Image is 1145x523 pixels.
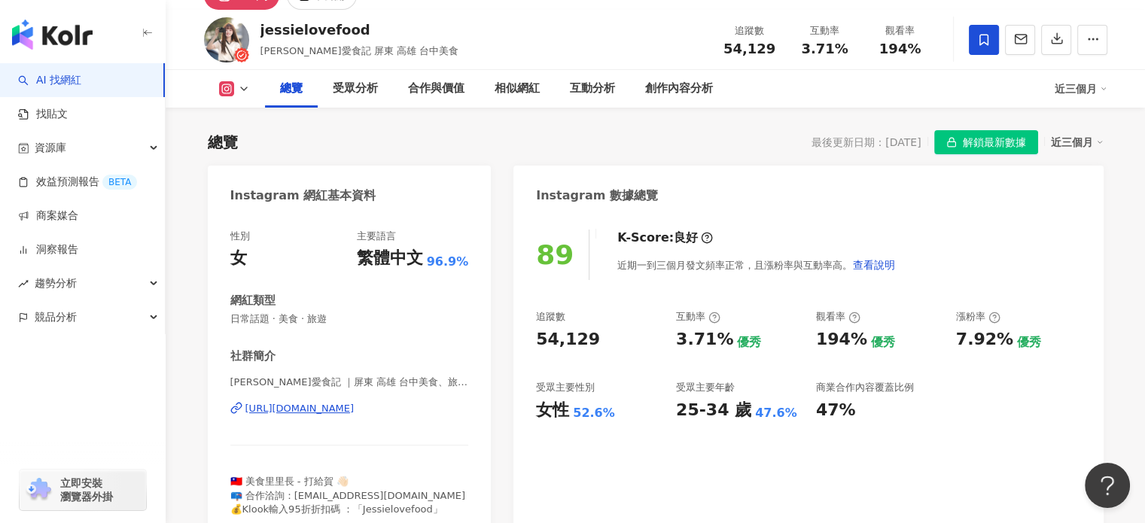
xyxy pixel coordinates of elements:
[1085,463,1130,508] iframe: Help Scout Beacon - Open
[536,310,565,324] div: 追蹤數
[35,266,77,300] span: 趨勢分析
[230,230,250,243] div: 性別
[852,250,896,280] button: 查看說明
[879,41,921,56] span: 194%
[536,187,658,204] div: Instagram 數據總覽
[333,80,378,98] div: 受眾分析
[674,230,698,246] div: 良好
[676,399,751,422] div: 25-34 歲
[24,478,53,502] img: chrome extension
[1051,132,1104,152] div: 近三個月
[871,334,895,351] div: 優秀
[18,208,78,223] a: 商案媒合
[956,310,1000,324] div: 漲粉率
[963,131,1026,155] span: 解鎖最新數據
[934,130,1038,154] button: 解鎖最新數據
[230,476,465,514] span: 🇹🇼 美食里里長 - 打給賀 👋🏻 📪 合作洽詢：[EMAIL_ADDRESS][DOMAIN_NAME] 💰Klook輸入95折折扣碼 ：「Jessielovefood」
[816,381,914,394] div: 商業合作內容覆蓋比例
[208,132,238,153] div: 總覽
[230,293,276,309] div: 網紅類型
[260,20,458,39] div: jessielovefood
[230,402,469,415] a: [URL][DOMAIN_NAME]
[357,247,423,270] div: 繁體中文
[723,41,775,56] span: 54,129
[230,348,276,364] div: 社群簡介
[35,300,77,334] span: 競品分析
[18,278,29,289] span: rise
[853,259,895,271] span: 查看說明
[812,136,921,148] div: 最後更新日期：[DATE]
[204,17,249,62] img: KOL Avatar
[737,334,761,351] div: 優秀
[35,131,66,165] span: 資源庫
[617,250,896,280] div: 近期一到三個月發文頻率正常，且漲粉率與互動率高。
[18,242,78,257] a: 洞察報告
[230,376,469,389] span: [PERSON_NAME]愛食記 ｜屏東 高雄 台中美食、旅遊、生活分享 | jessielovefood
[816,310,860,324] div: 觀看率
[872,23,929,38] div: 觀看率
[676,328,733,351] div: 3.71%
[676,381,735,394] div: 受眾主要年齡
[536,381,595,394] div: 受眾主要性別
[956,328,1013,351] div: 7.92%
[427,254,469,270] span: 96.9%
[12,20,93,50] img: logo
[495,80,540,98] div: 相似網紅
[816,328,867,351] div: 194%
[60,476,113,503] span: 立即安裝 瀏覽器外掛
[357,230,396,243] div: 主要語言
[20,470,146,510] a: chrome extension立即安裝 瀏覽器外掛
[796,23,854,38] div: 互動率
[1055,77,1107,101] div: 近三個月
[570,80,615,98] div: 互動分析
[245,402,355,415] div: [URL][DOMAIN_NAME]
[18,73,81,88] a: searchAI 找網紅
[755,405,797,421] div: 47.6%
[816,399,856,422] div: 47%
[536,239,574,270] div: 89
[230,187,376,204] div: Instagram 網紅基本資料
[536,328,600,351] div: 54,129
[573,405,615,421] div: 52.6%
[230,312,469,326] span: 日常話題 · 美食 · 旅遊
[230,247,247,270] div: 女
[617,230,713,246] div: K-Score :
[536,399,569,422] div: 女性
[280,80,303,98] div: 總覽
[676,310,720,324] div: 互動率
[721,23,778,38] div: 追蹤數
[408,80,464,98] div: 合作與價值
[801,41,848,56] span: 3.71%
[18,175,137,190] a: 效益預測報告BETA
[645,80,713,98] div: 創作內容分析
[260,45,458,56] span: [PERSON_NAME]愛食記 屏東 高雄 台中美食
[1017,334,1041,351] div: 優秀
[18,107,68,122] a: 找貼文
